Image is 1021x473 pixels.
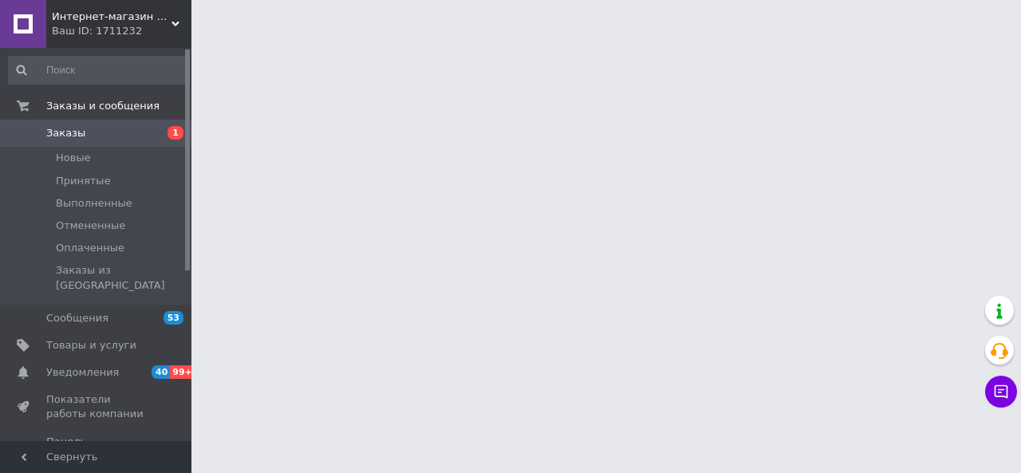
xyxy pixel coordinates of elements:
[56,263,187,292] span: Заказы из [GEOGRAPHIC_DATA]
[164,311,183,325] span: 53
[8,56,188,85] input: Поиск
[46,99,160,113] span: Заказы и сообщения
[46,435,148,463] span: Панель управления
[56,151,91,165] span: Новые
[56,219,125,233] span: Отмененные
[56,174,111,188] span: Принятые
[46,126,85,140] span: Заказы
[46,392,148,421] span: Показатели работы компании
[52,24,191,38] div: Ваш ID: 1711232
[985,376,1017,408] button: Чат с покупателем
[52,10,171,24] span: Интернет-магазин "Докфон "
[56,196,132,211] span: Выполненные
[168,126,183,140] span: 1
[46,365,119,380] span: Уведомления
[56,241,124,255] span: Оплаченные
[152,365,170,379] span: 40
[170,365,196,379] span: 99+
[46,338,136,353] span: Товары и услуги
[46,311,108,325] span: Сообщения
